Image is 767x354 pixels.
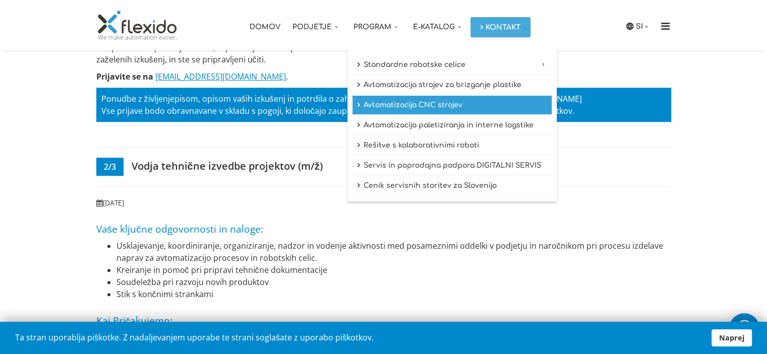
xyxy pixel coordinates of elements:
p: Podpiramo in spodbujamo vse, ki pokažejo interes po izzivih in dodatnem znanju, zato lahko pošlje... [96,41,671,65]
a: Cenik servisnih storitev za Slovenijo [352,176,552,195]
li: Usklajevanje, koordiniranje, organiziranje, nadzor in vodenje aktivnosti med posameznimi oddelki ... [116,240,671,264]
a: Naprej [712,329,752,346]
li: Soudeležba pri razvoju novih produktov [116,276,671,288]
a: [EMAIL_ADDRESS][DOMAIN_NAME] [155,71,286,82]
a: Kontakt [470,17,530,37]
a: Avtomatizacija CNC strojev [352,96,552,115]
a: Rešitve s kolaborativnimi roboti [352,136,552,155]
li: Stik s končnimi strankami [116,288,671,300]
h4: Vaše ključne odgovornosti in naloge: [96,214,671,234]
img: Flexido, d.o.o. [96,10,179,40]
a: Standardne robotske celice [352,55,552,75]
strong: Prijavite se na [96,71,153,82]
a: Avtomatizacija paletiziranja in interne logstike [352,116,552,135]
li: Kreiranje in pomoč pri pripravi tehnične dokumentacije [116,264,671,276]
img: whatsapp_icon_white.svg [734,318,754,337]
p: Ponudbe z življenjepisom, opisom vaših izkušenj in potrdila o zahtevani izobrazbi pošljite na Vse... [96,88,671,122]
i: Menu [658,21,674,31]
img: icon-laguage.svg [625,22,634,31]
a: Avtomatizacija strojev za brizganje plastike [352,76,552,95]
span: 2/3 [96,158,124,176]
a: SI [636,21,651,32]
a: Servis in poprodajna podpora DIGITALNI SERVIS [352,156,552,175]
h5: Vodja tehnične izvedbe projektov (m/ž) [96,158,671,176]
h4: Kaj Pričakujemo: [96,305,671,326]
small: [DATE] [96,198,124,207]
